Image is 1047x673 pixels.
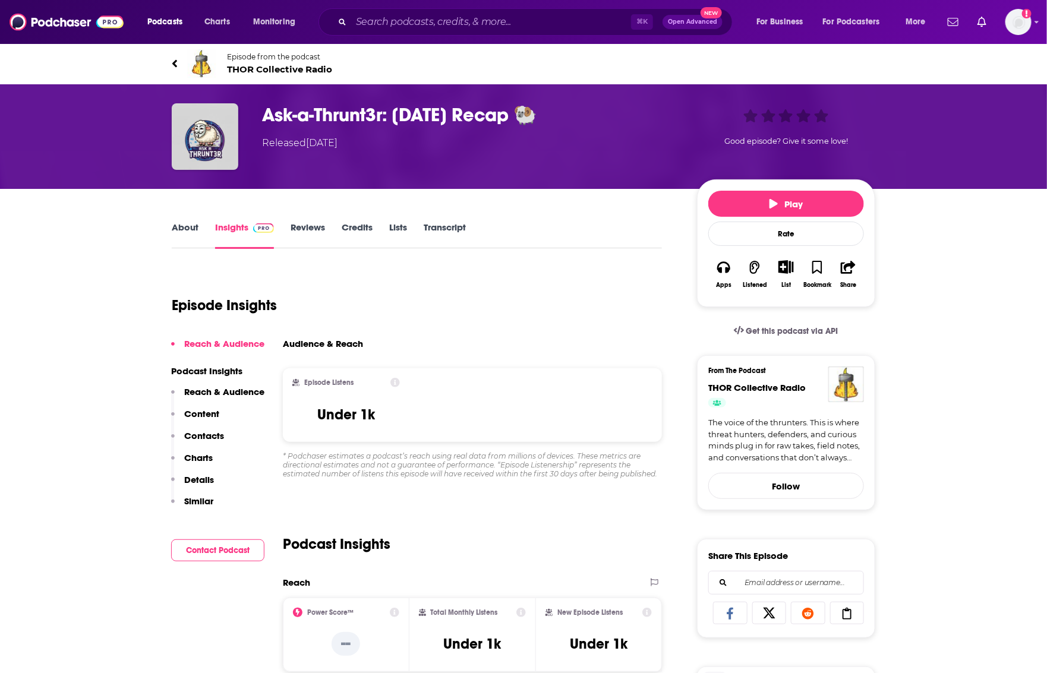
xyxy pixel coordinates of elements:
div: Rate [708,222,864,246]
span: New [701,7,722,18]
a: Transcript [424,222,466,249]
h2: Reach [283,577,310,588]
h2: New Episode Listens [557,608,623,617]
button: Open AdvancedNew [663,15,723,29]
button: Play [708,191,864,217]
img: THOR Collective Radio [187,49,216,78]
div: Released [DATE] [262,136,338,150]
h3: From The Podcast [708,366,854,375]
div: Search followers [708,571,864,595]
button: open menu [748,12,818,31]
a: Lists [389,222,407,249]
button: Contact Podcast [171,539,264,561]
h3: Under 1k [317,406,375,424]
div: List [781,281,791,289]
button: Show More Button [774,260,798,273]
button: Reach & Audience [171,386,264,408]
span: ⌘ K [631,14,653,30]
a: Share on Facebook [713,602,748,624]
button: Listened [739,252,770,296]
button: open menu [139,12,198,31]
a: Share on Reddit [791,602,825,624]
a: Copy Link [830,602,865,624]
p: Contacts [184,430,224,441]
a: THOR Collective Radio [708,382,806,393]
a: About [172,222,198,249]
button: Details [171,474,214,496]
a: InsightsPodchaser Pro [215,222,274,249]
div: Bookmark [803,282,831,289]
div: Share [840,282,856,289]
h2: Podcast Insights [283,535,390,553]
button: Apps [708,252,739,296]
button: open menu [245,12,311,31]
a: Charts [197,12,237,31]
span: Open Advanced [668,19,717,25]
span: For Podcasters [823,14,880,30]
button: Similar [171,495,213,517]
h2: Power Score™ [307,608,354,617]
a: Credits [342,222,373,249]
div: Listened [743,282,767,289]
h2: Total Monthly Listens [431,608,498,617]
h3: Under 1k [570,635,627,653]
svg: Add a profile image [1022,9,1032,18]
span: Get this podcast via API [746,326,838,336]
p: Reach & Audience [184,338,264,349]
h2: Episode Listens [304,378,354,387]
p: Charts [184,452,213,463]
input: Search podcasts, credits, & more... [351,12,631,31]
img: Podchaser - Follow, Share and Rate Podcasts [10,11,124,33]
h3: Under 1k [443,635,501,653]
h3: Share This Episode [708,550,788,561]
button: Follow [708,473,864,499]
span: More [906,14,926,30]
h1: Episode Insights [172,296,277,314]
button: Content [171,408,219,430]
input: Email address or username... [718,571,854,594]
a: THOR Collective RadioEpisode from the podcastTHOR Collective Radio [172,49,523,78]
img: Podchaser Pro [253,223,274,233]
div: Apps [716,282,731,289]
span: Episode from the podcast [227,52,332,61]
button: Contacts [171,430,224,452]
p: Content [184,408,219,419]
a: Share on X/Twitter [752,602,787,624]
p: Details [184,474,214,485]
span: Good episode? Give it some love! [724,137,848,146]
button: Bookmark [802,252,832,296]
a: Show notifications dropdown [943,12,963,32]
div: Search podcasts, credits, & more... [330,8,744,36]
button: Share [833,252,864,296]
span: THOR Collective Radio [227,64,332,75]
p: Podcast Insights [171,365,264,377]
span: For Business [756,14,803,30]
a: Reviews [291,222,325,249]
button: Reach & Audience [171,338,264,360]
span: Podcasts [147,14,182,30]
a: The voice of the thrunters. This is where threat hunters, defenders, and curious minds plug in fo... [708,417,864,463]
span: Play [770,198,803,210]
a: Show notifications dropdown [973,12,991,32]
img: THOR Collective Radio [828,366,864,402]
button: Show profile menu [1005,9,1032,35]
span: Charts [204,14,230,30]
p: Similar [184,495,213,507]
span: Monitoring [253,14,295,30]
button: open menu [897,12,941,31]
button: Charts [171,452,213,474]
img: Ask-a-Thrunt3r: August 2025 Recap 🐏 [172,103,238,170]
img: User Profile [1005,9,1032,35]
h3: Audience & Reach [283,338,363,349]
button: open menu [815,12,897,31]
a: Get this podcast via API [724,317,848,346]
p: -- [332,632,360,656]
div: Show More ButtonList [771,252,802,296]
h3: Ask-a-Thrunt3r: August 2025 Recap 🐏 [262,103,678,127]
div: * Podchaser estimates a podcast’s reach using real data from millions of devices. These metrics a... [283,451,662,478]
p: Reach & Audience [184,386,264,397]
